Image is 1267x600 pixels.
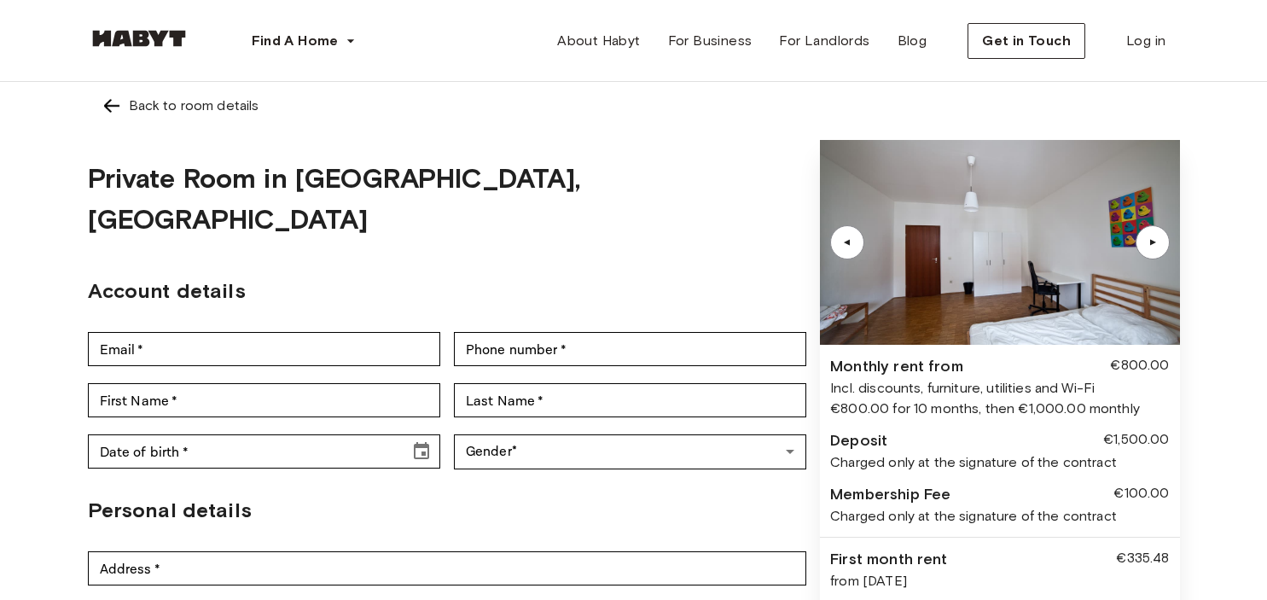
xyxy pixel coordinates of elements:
[1144,237,1161,248] div: ▲
[557,31,640,51] span: About Habyt
[88,82,1180,130] a: Left pointing arrowBack to room details
[898,31,927,51] span: Blog
[238,24,369,58] button: Find A Home
[654,24,766,58] a: For Business
[404,434,439,469] button: Choose date
[543,24,654,58] a: About Habyt
[968,23,1085,59] button: Get in Touch
[830,429,887,452] div: Deposit
[830,452,1169,473] div: Charged only at the signature of the contract
[88,158,807,240] h1: Private Room in [GEOGRAPHIC_DATA], [GEOGRAPHIC_DATA]
[88,30,190,47] img: Habyt
[88,495,807,526] h2: Personal details
[830,355,963,378] div: Monthly rent from
[102,96,122,116] img: Left pointing arrow
[765,24,883,58] a: For Landlords
[839,237,856,248] div: ▲
[830,571,1169,591] div: from [DATE]
[88,276,807,306] h2: Account details
[830,399,1169,419] div: €800.00 for 10 months, then €1,000.00 monthly
[668,31,753,51] span: For Business
[1103,429,1169,452] div: €1,500.00
[1116,548,1169,571] div: €335.48
[982,31,1071,51] span: Get in Touch
[1110,355,1169,378] div: €800.00
[830,506,1169,527] div: Charged only at the signature of the contract
[779,31,869,51] span: For Landlords
[830,483,950,506] div: Membership Fee
[252,31,339,51] span: Find A Home
[1126,31,1165,51] span: Log in
[1113,483,1169,506] div: €100.00
[820,140,1179,345] img: Image of the room
[830,548,947,571] div: First month rent
[129,96,259,116] div: Back to room details
[1113,24,1179,58] a: Log in
[830,378,1169,399] div: Incl. discounts, furniture, utilities and Wi-Fi
[884,24,941,58] a: Blog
